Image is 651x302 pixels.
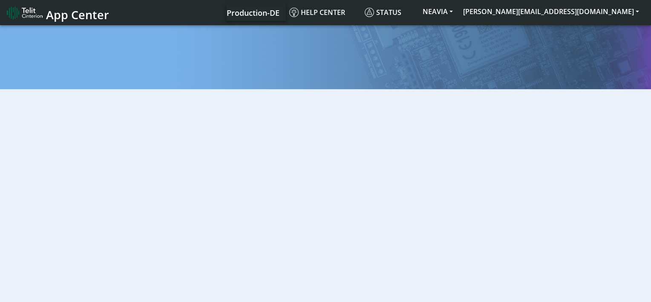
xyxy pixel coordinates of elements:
[46,7,109,23] span: App Center
[289,8,345,17] span: Help center
[7,3,108,22] a: App Center
[458,4,644,19] button: [PERSON_NAME][EMAIL_ADDRESS][DOMAIN_NAME]
[365,8,374,17] img: status.svg
[7,6,43,20] img: logo-telit-cinterion-gw-new.png
[365,8,401,17] span: Status
[361,4,418,21] a: Status
[227,8,279,18] span: Production-DE
[286,4,361,21] a: Help center
[418,4,458,19] button: NEAVIA
[289,8,299,17] img: knowledge.svg
[226,4,279,21] a: Your current platform instance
